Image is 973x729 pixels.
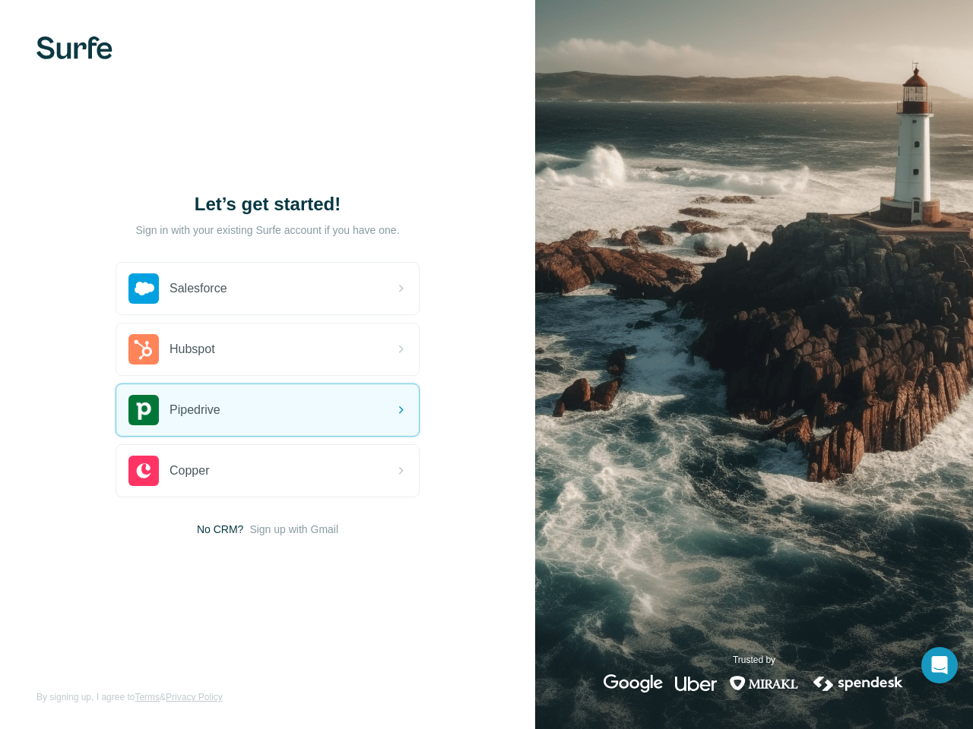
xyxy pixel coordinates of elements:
a: Privacy Policy [166,692,223,702]
h1: Let’s get started! [116,192,420,216]
p: Sign in with your existing Surfe account if you have one. [135,222,399,238]
img: hubspot's logo [128,334,159,364]
span: By signing up, I agree to & [36,690,223,704]
p: Trusted by [733,653,775,667]
button: Sign up with Gmail [249,522,338,537]
div: Open Intercom Messenger [921,647,958,683]
span: Salesforce [170,279,227,298]
img: copper's logo [128,456,159,486]
span: Hubspot [170,340,215,358]
img: Surfe's logo [36,36,113,59]
span: Pipedrive [170,401,220,419]
img: uber's logo [675,674,717,693]
img: spendesk's logo [811,674,905,693]
a: Terms [135,692,160,702]
img: mirakl's logo [729,674,799,693]
span: Copper [170,462,209,480]
img: salesforce's logo [128,273,159,304]
img: pipedrive's logo [128,395,159,425]
span: No CRM? [197,522,243,537]
img: google's logo [604,674,663,693]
